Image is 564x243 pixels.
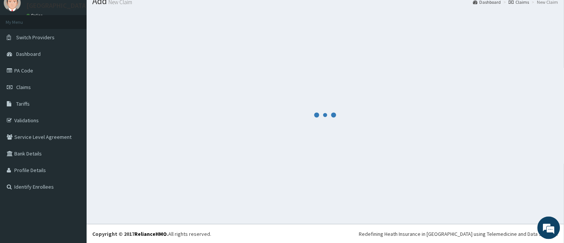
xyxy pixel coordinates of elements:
[26,13,44,18] a: Online
[92,231,168,237] strong: Copyright © 2017 .
[123,4,142,22] div: Minimize live chat window
[14,38,30,57] img: d_794563401_company_1708531726252_794563401
[134,231,167,237] a: RelianceHMO
[16,100,30,107] span: Tariffs
[16,84,31,91] span: Claims
[16,51,41,57] span: Dashboard
[39,42,127,52] div: Chat with us now
[314,104,337,126] svg: audio-loading
[44,73,104,149] span: We're online!
[359,230,558,238] div: Redefining Heath Insurance in [GEOGRAPHIC_DATA] using Telemedicine and Data Science!
[26,2,88,9] p: [GEOGRAPHIC_DATA]
[4,162,143,189] textarea: Type your message and hit 'Enter'
[16,34,55,41] span: Switch Providers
